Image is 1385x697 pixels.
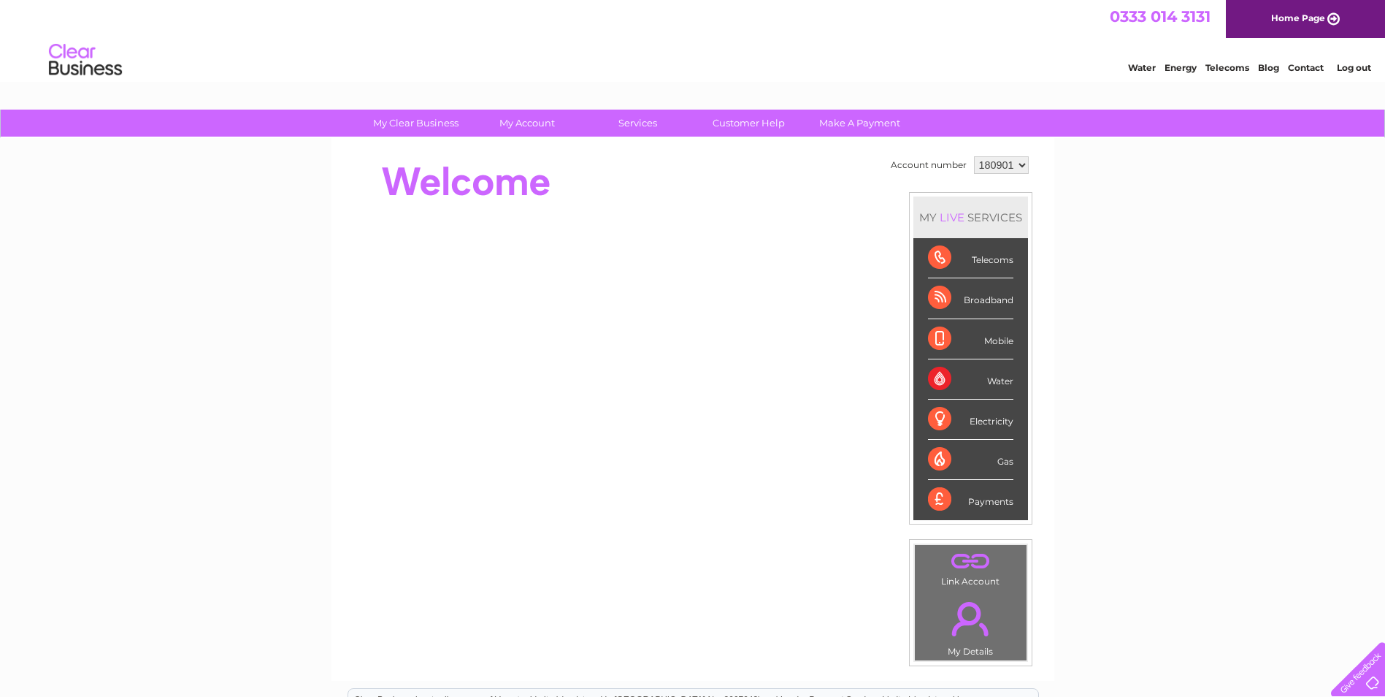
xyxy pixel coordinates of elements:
a: Services [578,110,698,137]
a: Telecoms [1205,62,1249,73]
a: Customer Help [688,110,809,137]
a: Energy [1165,62,1197,73]
div: Water [928,359,1013,400]
a: My Account [467,110,587,137]
a: Blog [1258,62,1279,73]
div: Mobile [928,319,1013,359]
div: Gas [928,440,1013,480]
img: logo.png [48,38,123,83]
div: Clear Business is a trading name of Verastar Limited (registered in [GEOGRAPHIC_DATA] No. 3667643... [348,8,1038,71]
td: Link Account [914,544,1027,590]
td: Account number [887,153,970,178]
a: 0333 014 3131 [1110,7,1211,26]
a: My Clear Business [356,110,476,137]
div: Payments [928,480,1013,519]
a: . [918,593,1023,644]
div: Electricity [928,400,1013,440]
a: . [918,549,1023,574]
a: Contact [1288,62,1324,73]
a: Water [1128,62,1156,73]
td: My Details [914,590,1027,661]
a: Make A Payment [799,110,920,137]
div: LIVE [937,210,967,224]
div: MY SERVICES [913,197,1028,238]
div: Telecoms [928,238,1013,278]
a: Log out [1337,62,1371,73]
div: Broadband [928,278,1013,319]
